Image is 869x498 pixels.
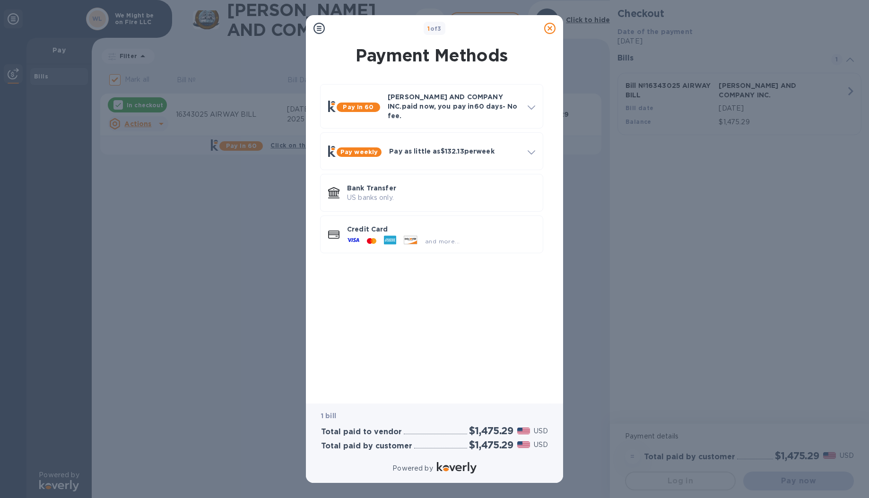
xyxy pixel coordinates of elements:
[343,103,374,111] b: Pay in 60
[318,45,545,65] h1: Payment Methods
[321,412,336,420] b: 1 bill
[321,428,402,437] h3: Total paid to vendor
[437,462,477,473] img: Logo
[392,464,433,473] p: Powered by
[517,428,530,434] img: USD
[347,193,535,203] p: US banks only.
[425,238,460,245] span: and more...
[427,25,442,32] b: of 3
[469,425,513,437] h2: $1,475.29
[534,440,548,450] p: USD
[340,148,378,155] b: Pay weekly
[388,92,520,120] p: [PERSON_NAME] AND COMPANY INC. paid now, you pay in 60 days - No fee.
[427,25,430,32] span: 1
[534,426,548,436] p: USD
[517,441,530,448] img: USD
[389,146,520,156] p: Pay as little as $132.13 per week
[347,183,535,193] p: Bank Transfer
[469,439,513,451] h2: $1,475.29
[347,224,535,234] p: Credit Card
[321,442,412,451] h3: Total paid by customer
